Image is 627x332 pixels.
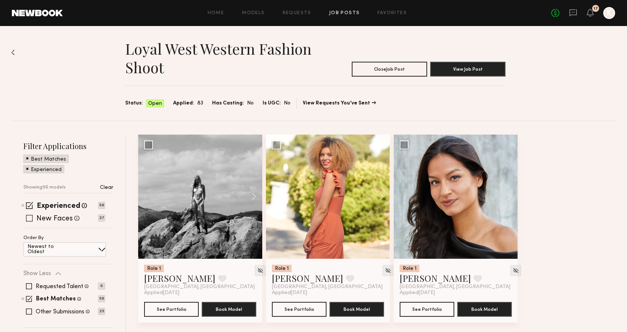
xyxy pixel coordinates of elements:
[98,308,105,315] p: 25
[36,309,84,315] label: Other Submissions
[457,306,512,312] a: Book Model
[603,7,615,19] a: K
[329,11,360,16] a: Job Posts
[400,265,419,272] div: Role 1
[594,7,598,11] div: 17
[98,202,105,209] p: 56
[23,271,51,277] p: Show Less
[23,236,44,241] p: Order By
[197,99,203,107] span: 83
[400,302,454,317] button: See Portfolio
[430,62,506,77] button: View Job Post
[377,11,407,16] a: Favorites
[329,306,384,312] a: Book Model
[36,215,73,223] label: New Faces
[144,265,164,272] div: Role 1
[385,267,391,274] img: Unhide Model
[283,11,311,16] a: Requests
[457,302,512,317] button: Book Model
[100,185,113,190] p: Clear
[303,101,376,106] a: View Requests You’ve Sent
[242,11,264,16] a: Models
[513,267,519,274] img: Unhide Model
[148,100,162,107] span: Open
[202,302,256,317] button: Book Model
[125,99,143,107] span: Status:
[27,244,72,255] p: Newest to Oldest
[36,284,83,290] label: Requested Talent
[208,11,224,16] a: Home
[272,284,383,290] span: [GEOGRAPHIC_DATA], [GEOGRAPHIC_DATA]
[31,167,62,173] p: Experienced
[144,284,255,290] span: [GEOGRAPHIC_DATA], [GEOGRAPHIC_DATA]
[400,290,512,296] div: Applied [DATE]
[400,272,471,284] a: [PERSON_NAME]
[125,39,315,77] h1: Loyal West Western Fashion Shoot
[98,283,105,290] p: 0
[202,306,256,312] a: Book Model
[400,284,510,290] span: [GEOGRAPHIC_DATA], [GEOGRAPHIC_DATA]
[23,141,113,151] h2: Filter Applications
[23,185,66,190] p: Showing 56 models
[36,296,76,302] label: Best Matches
[11,49,15,55] img: Back to previous page
[284,99,290,107] span: No
[144,302,199,317] button: See Portfolio
[329,302,384,317] button: Book Model
[173,99,194,107] span: Applied:
[257,267,263,274] img: Unhide Model
[352,62,427,77] button: CloseJob Post
[144,272,215,284] a: [PERSON_NAME]
[272,290,384,296] div: Applied [DATE]
[272,272,343,284] a: [PERSON_NAME]
[98,215,105,222] p: 27
[98,295,105,302] p: 56
[144,290,256,296] div: Applied [DATE]
[37,203,80,210] label: Experienced
[272,265,292,272] div: Role 1
[272,302,327,317] button: See Portfolio
[263,99,281,107] span: Is UGC:
[212,99,244,107] span: Has Casting:
[31,157,66,162] p: Best Matches
[247,99,254,107] span: No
